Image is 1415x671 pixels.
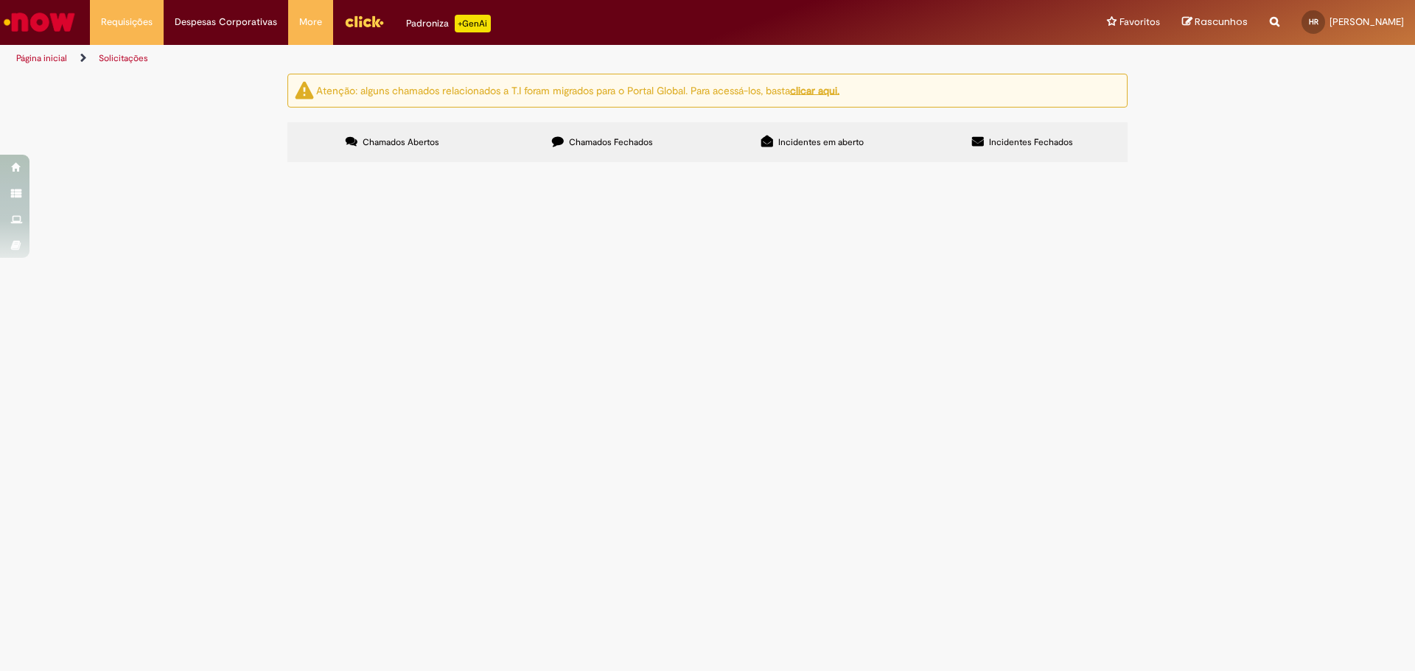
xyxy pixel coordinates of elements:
[1309,17,1318,27] span: HR
[99,52,148,64] a: Solicitações
[363,136,439,148] span: Chamados Abertos
[790,83,839,96] a: clicar aqui.
[16,52,67,64] a: Página inicial
[778,136,864,148] span: Incidentes em aberto
[299,15,322,29] span: More
[455,15,491,32] p: +GenAi
[101,15,153,29] span: Requisições
[1119,15,1160,29] span: Favoritos
[316,83,839,96] ng-bind-html: Atenção: alguns chamados relacionados a T.I foram migrados para o Portal Global. Para acessá-los,...
[1182,15,1248,29] a: Rascunhos
[406,15,491,32] div: Padroniza
[1330,15,1404,28] span: [PERSON_NAME]
[11,45,932,72] ul: Trilhas de página
[175,15,277,29] span: Despesas Corporativas
[344,10,384,32] img: click_logo_yellow_360x200.png
[1,7,77,37] img: ServiceNow
[569,136,653,148] span: Chamados Fechados
[1195,15,1248,29] span: Rascunhos
[989,136,1073,148] span: Incidentes Fechados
